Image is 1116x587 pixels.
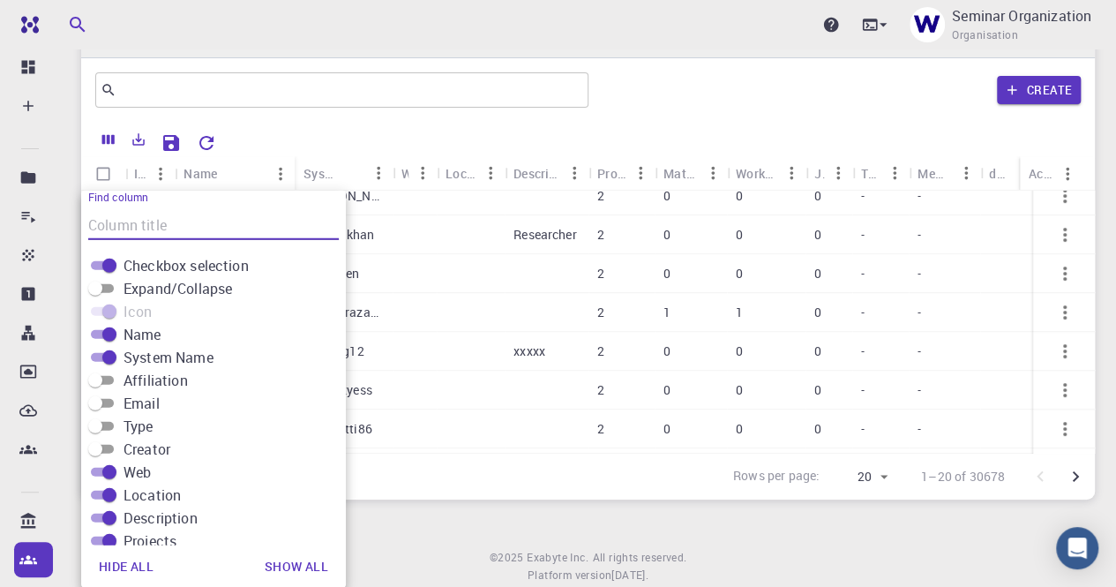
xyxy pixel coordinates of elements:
div: Projects [588,156,655,191]
div: Members [918,156,952,191]
button: Sort [336,159,364,187]
p: Researcher [513,226,577,244]
button: Hide all [85,549,168,584]
button: Save Explorer Settings [154,125,189,161]
p: 1 [663,304,670,321]
span: Creator [124,439,170,460]
p: 1–20 of 30678 [921,468,1005,485]
label: Find column [88,191,148,206]
button: Go to next page [1058,459,1093,494]
div: default [980,156,1038,191]
div: Icon [125,156,175,191]
p: danybetti86 [303,420,372,438]
button: Menu [1010,159,1038,187]
p: 0 [663,265,670,282]
button: Columns [94,125,124,154]
div: Open Intercom Messenger [1056,527,1098,569]
button: Menu [699,159,727,187]
div: Location [437,156,505,191]
p: 0 [663,187,670,205]
button: Menu [777,159,805,187]
span: All rights reserved. [592,549,686,567]
button: Menu [1053,160,1082,188]
div: Workflows [727,156,805,191]
p: - [861,381,865,399]
p: 2 [597,187,604,205]
button: Menu [476,159,505,187]
p: 0 [814,342,821,360]
p: 0 [814,226,821,244]
p: - [861,420,865,438]
p: 0 [736,226,743,244]
span: © 2025 [490,549,527,567]
div: System Name [295,156,393,191]
button: Menu [560,159,588,187]
p: 0 [736,265,743,282]
button: Menu [824,159,852,187]
p: 0 [736,381,743,399]
p: 2 [597,304,604,321]
p: mamunkhan [303,226,374,244]
span: Checkbox selection [124,255,249,276]
a: [DATE]. [611,567,648,584]
p: 0 [736,420,743,438]
p: 0 [814,420,821,438]
div: Jobs [814,156,824,191]
button: Menu [364,159,393,187]
p: 0 [663,381,670,399]
p: - [861,187,865,205]
a: Exabyte Inc. [527,549,588,567]
div: Projects [597,156,626,191]
span: Type [124,416,154,437]
span: Exabyte Inc. [527,550,588,564]
button: Menu [408,159,437,187]
span: Expand/Collapse [124,278,232,299]
p: 0 [663,420,670,438]
div: Web [401,156,408,191]
p: 2 [597,342,604,360]
span: Description [124,508,198,529]
div: Web [393,156,437,191]
button: Sort [217,160,245,188]
span: Email [124,393,160,414]
span: [DATE] . [611,568,648,582]
img: Seminar Organization [910,7,945,42]
span: Location [124,485,181,506]
p: Rows per page: [733,467,820,487]
p: [PERSON_NAME] [303,187,384,205]
button: Menu [880,159,909,187]
div: Location [446,156,476,191]
p: - [918,304,921,321]
p: - [918,187,921,205]
p: 0 [663,226,670,244]
span: Affiliation [124,370,188,391]
div: Workflows [736,156,777,191]
p: 2 [597,226,604,244]
p: - [861,304,865,321]
span: Projects [124,531,176,552]
div: System Name [303,156,336,191]
p: - [918,265,921,282]
button: Create [997,76,1081,104]
p: - [918,420,921,438]
p: slipping12 [303,342,364,360]
p: 2 [597,265,604,282]
div: Description [505,156,588,191]
button: Menu [266,160,295,188]
div: Actions [1020,156,1082,191]
p: 0 [814,304,821,321]
span: Support [35,12,99,28]
button: Menu [146,160,175,188]
p: 1 [736,304,743,321]
div: Name [175,156,295,191]
div: 20 [827,464,893,490]
p: 0 [736,342,743,360]
div: Description [513,156,560,191]
span: Name [124,324,161,345]
p: xxxxx [513,342,545,360]
p: Seminar Organization [952,5,1091,26]
p: ggueguen [303,265,359,282]
span: System Name [124,347,213,368]
button: Export [124,125,154,154]
p: - [918,381,921,399]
